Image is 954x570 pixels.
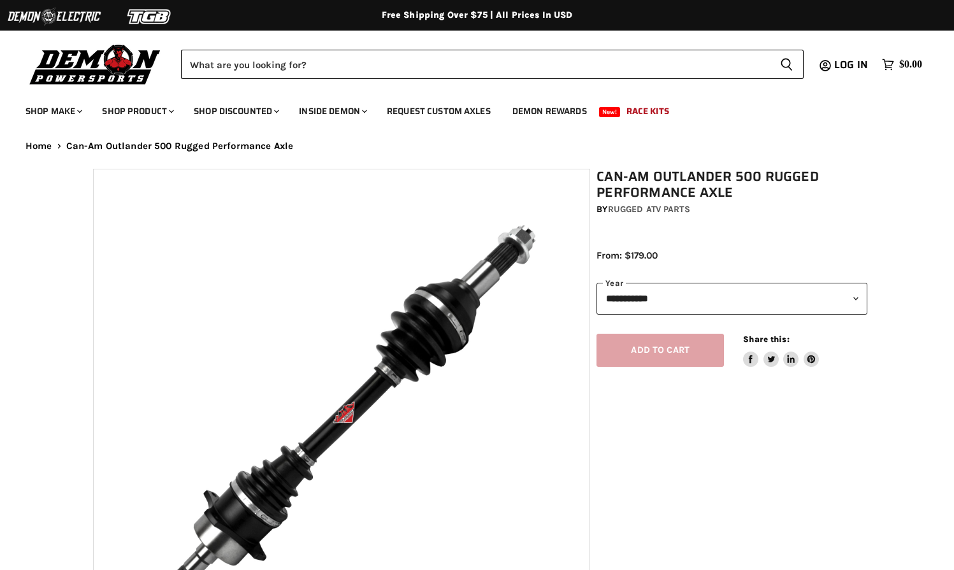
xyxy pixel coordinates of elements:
[184,98,287,124] a: Shop Discounted
[828,59,876,71] a: Log in
[770,50,804,79] button: Search
[617,98,679,124] a: Race Kits
[16,98,90,124] a: Shop Make
[102,4,198,29] img: TGB Logo 2
[25,41,165,87] img: Demon Powersports
[6,4,102,29] img: Demon Electric Logo 2
[596,203,867,217] div: by
[377,98,500,124] a: Request Custom Axles
[834,57,868,73] span: Log in
[743,334,819,367] aside: Share this:
[25,141,52,152] a: Home
[289,98,375,124] a: Inside Demon
[899,59,922,71] span: $0.00
[743,334,789,344] span: Share this:
[66,141,294,152] span: Can-Am Outlander 500 Rugged Performance Axle
[608,204,690,215] a: Rugged ATV Parts
[16,93,919,124] ul: Main menu
[181,50,804,79] form: Product
[181,50,770,79] input: Search
[596,250,658,261] span: From: $179.00
[503,98,596,124] a: Demon Rewards
[876,55,929,74] a: $0.00
[599,107,621,117] span: New!
[596,169,867,201] h1: Can-Am Outlander 500 Rugged Performance Axle
[596,283,867,314] select: year
[92,98,182,124] a: Shop Product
